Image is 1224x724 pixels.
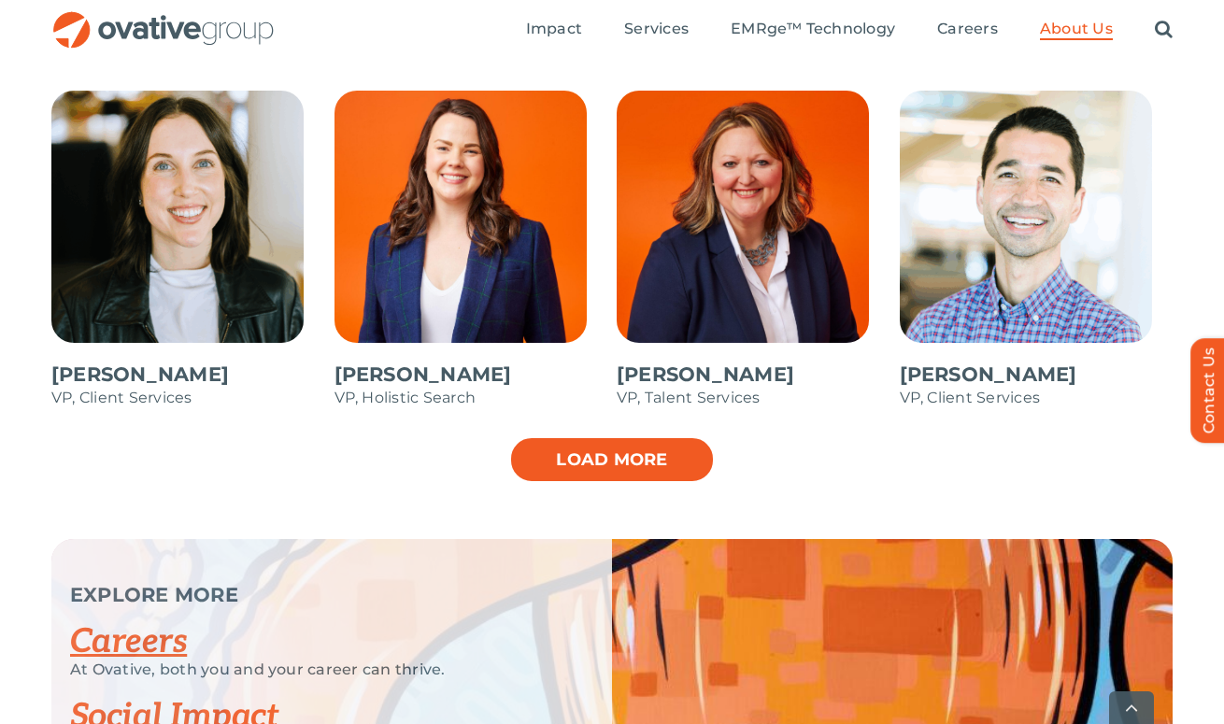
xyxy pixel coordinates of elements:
a: OG_Full_horizontal_RGB [51,9,276,27]
a: Load more [509,436,715,483]
a: Impact [526,20,582,40]
a: Careers [70,621,187,662]
p: At Ovative, both you and your career can thrive. [70,660,565,679]
a: Careers [937,20,998,40]
p: EXPLORE MORE [70,586,565,604]
a: Services [624,20,689,40]
span: About Us [1040,20,1113,38]
a: Search [1155,20,1173,40]
span: Careers [937,20,998,38]
span: Impact [526,20,582,38]
a: About Us [1040,20,1113,40]
span: EMRge™ Technology [731,20,895,38]
a: EMRge™ Technology [731,20,895,40]
span: Services [624,20,689,38]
